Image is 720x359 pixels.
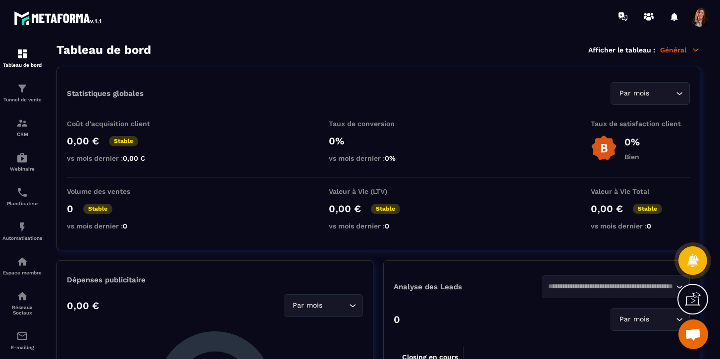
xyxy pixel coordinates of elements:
[16,117,28,129] img: formation
[123,222,127,230] span: 0
[16,256,28,268] img: automations
[329,154,428,162] p: vs mois dernier :
[660,45,700,54] p: Général
[651,88,673,99] input: Search for option
[16,186,28,198] img: scheduler
[16,83,28,94] img: formation
[67,203,73,215] p: 0
[591,187,690,195] p: Valeur à Vie Total
[2,235,42,241] p: Automatisations
[2,41,42,75] a: formationformationTableau de bord
[284,294,363,317] div: Search for option
[394,282,542,291] p: Analyse des Leads
[611,82,690,105] div: Search for option
[16,221,28,233] img: automations
[123,154,145,162] span: 0,00 €
[67,135,99,147] p: 0,00 €
[611,308,690,331] div: Search for option
[647,222,651,230] span: 0
[385,222,389,230] span: 0
[16,48,28,60] img: formation
[2,110,42,144] a: formationformationCRM
[542,275,690,298] div: Search for option
[16,330,28,342] img: email
[2,62,42,68] p: Tableau de bord
[394,314,400,325] p: 0
[2,75,42,110] a: formationformationTunnel de vente
[2,305,42,315] p: Réseaux Sociaux
[2,144,42,179] a: automationsautomationsWebinaire
[591,135,617,161] img: b-badge-o.b3b20ee6.svg
[67,89,144,98] p: Statistiques globales
[588,46,655,54] p: Afficher le tableau :
[329,120,428,128] p: Taux de conversion
[329,203,361,215] p: 0,00 €
[329,187,428,195] p: Valeur à Vie (LTV)
[2,345,42,350] p: E-mailing
[548,281,673,292] input: Search for option
[109,136,138,146] p: Stable
[617,88,651,99] span: Par mois
[2,323,42,358] a: emailemailE-mailing
[2,248,42,283] a: automationsautomationsEspace membre
[14,9,103,27] img: logo
[67,120,166,128] p: Coût d'acquisition client
[16,290,28,302] img: social-network
[67,222,166,230] p: vs mois dernier :
[624,153,640,161] p: Bien
[633,204,662,214] p: Stable
[2,166,42,172] p: Webinaire
[56,43,151,57] h3: Tableau de bord
[290,300,324,311] span: Par mois
[651,314,673,325] input: Search for option
[591,222,690,230] p: vs mois dernier :
[329,222,428,230] p: vs mois dernier :
[371,204,400,214] p: Stable
[591,120,690,128] p: Taux de satisfaction client
[2,270,42,275] p: Espace membre
[678,319,708,349] a: Ouvrir le chat
[2,201,42,206] p: Planificateur
[67,300,99,312] p: 0,00 €
[2,179,42,214] a: schedulerschedulerPlanificateur
[2,132,42,137] p: CRM
[67,154,166,162] p: vs mois dernier :
[67,275,363,284] p: Dépenses publicitaire
[591,203,623,215] p: 0,00 €
[385,154,396,162] span: 0%
[624,136,640,148] p: 0%
[2,214,42,248] a: automationsautomationsAutomatisations
[2,283,42,323] a: social-networksocial-networkRéseaux Sociaux
[16,152,28,164] img: automations
[324,300,347,311] input: Search for option
[329,135,428,147] p: 0%
[83,204,112,214] p: Stable
[2,97,42,102] p: Tunnel de vente
[67,187,166,195] p: Volume des ventes
[617,314,651,325] span: Par mois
